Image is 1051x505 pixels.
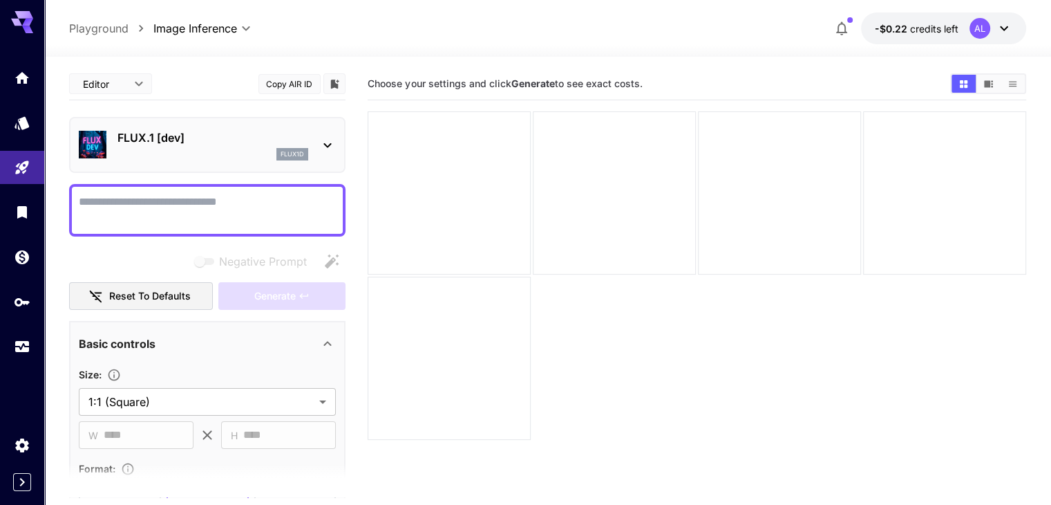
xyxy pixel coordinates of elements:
button: Show images in grid view [951,75,976,93]
span: Negative Prompt [219,253,307,270]
div: Usage [14,338,30,356]
button: Copy AIR ID [258,74,321,94]
div: FLUX.1 [dev]flux1d [79,124,336,166]
span: Editor [83,77,126,91]
span: Choose your settings and click to see exact costs. [368,77,642,89]
p: flux1d [281,149,304,159]
span: Negative prompts are not compatible with the selected model. [191,252,318,270]
div: Models [14,114,30,131]
span: H [231,428,238,443]
div: Show images in grid viewShow images in video viewShow images in list view [950,73,1026,94]
div: AL [969,18,990,39]
span: 1:1 (Square) [88,394,314,410]
div: Basic controls [79,327,336,360]
button: -$0.21968AL [861,12,1026,44]
div: Home [14,69,30,86]
span: Image Inference [153,20,237,37]
a: Playground [69,20,129,37]
button: Reset to defaults [69,282,213,311]
button: Adjust the dimensions of the generated image by specifying its width and height in pixels, or sel... [102,368,126,382]
p: FLUX.1 [dev] [117,129,308,146]
button: Show images in video view [976,75,1001,93]
div: Wallet [14,248,30,266]
span: credits left [910,23,958,35]
button: Add to library [328,75,341,92]
nav: breadcrumb [69,20,153,37]
div: Playground [14,159,30,176]
div: API Keys [14,293,30,311]
b: Generate [511,77,554,89]
button: Show images in list view [1001,75,1025,93]
div: -$0.21968 [875,21,958,36]
button: Expand sidebar [13,473,31,491]
span: W [88,428,98,443]
div: Library [14,203,30,221]
p: Basic controls [79,336,155,352]
span: -$0.22 [875,23,910,35]
div: Settings [14,437,30,454]
span: Size : [79,369,102,380]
